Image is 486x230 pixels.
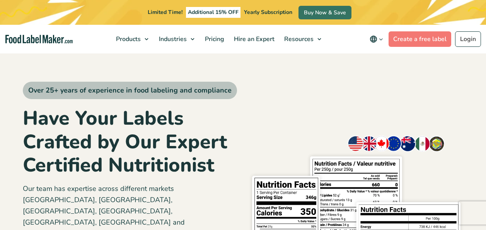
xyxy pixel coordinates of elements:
a: Resources [280,25,325,53]
a: Buy Now & Save [298,6,351,19]
span: Products [114,35,142,43]
a: Industries [154,25,198,53]
span: Yearly Subscription [244,9,292,16]
a: Hire an Expert [229,25,278,53]
span: Industries [157,35,188,43]
span: Additional 15% OFF [186,7,240,18]
span: Hire an Expert [232,35,275,43]
h1: Have Your Labels Crafted by Our Expert Certified Nutritionist [23,107,237,177]
a: Login [455,31,481,47]
a: Products [111,25,152,53]
span: Over 25+ years of experience in food labeling and compliance [23,82,237,99]
a: Create a free label [389,31,451,47]
span: Limited Time! [148,9,182,16]
span: Pricing [203,35,225,43]
span: Resources [282,35,314,43]
a: Pricing [200,25,227,53]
